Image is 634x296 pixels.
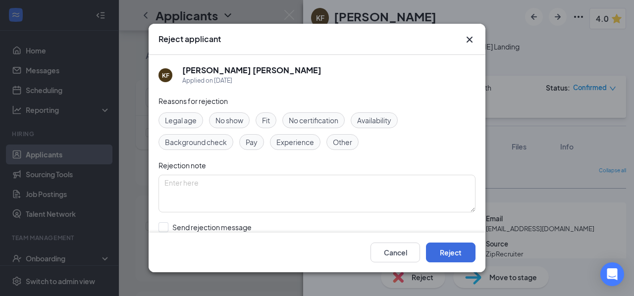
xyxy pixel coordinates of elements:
span: Rejection note [158,161,206,170]
span: No show [215,115,243,126]
span: Background check [165,137,227,148]
span: No certification [289,115,338,126]
h5: [PERSON_NAME] [PERSON_NAME] [182,65,321,76]
span: Experience [276,137,314,148]
span: Reasons for rejection [158,97,228,105]
button: Reject [426,243,475,262]
span: Pay [246,137,258,148]
span: Other [333,137,352,148]
div: Applied on [DATE] [182,76,321,86]
svg: Cross [464,34,475,46]
div: Open Intercom Messenger [600,262,624,286]
div: KF [162,71,169,79]
button: Cancel [370,243,420,262]
button: Close [464,34,475,46]
h3: Reject applicant [158,34,221,45]
span: Legal age [165,115,197,126]
span: Availability [357,115,391,126]
span: Fit [262,115,270,126]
